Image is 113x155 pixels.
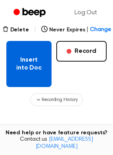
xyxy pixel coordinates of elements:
button: Never Expires|Change [41,26,111,34]
button: Recording History [30,93,82,106]
a: [EMAIL_ADDRESS][DOMAIN_NAME] [36,137,93,149]
span: Recording History [42,96,77,103]
button: Delete [2,26,29,34]
a: Beep [8,5,53,21]
span: Change [90,26,111,34]
button: Insert into Doc [6,41,52,87]
span: | [86,26,88,34]
span: Contact us [5,136,108,150]
button: Record [56,41,107,62]
a: Log Out [67,3,105,22]
span: | [34,25,36,35]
